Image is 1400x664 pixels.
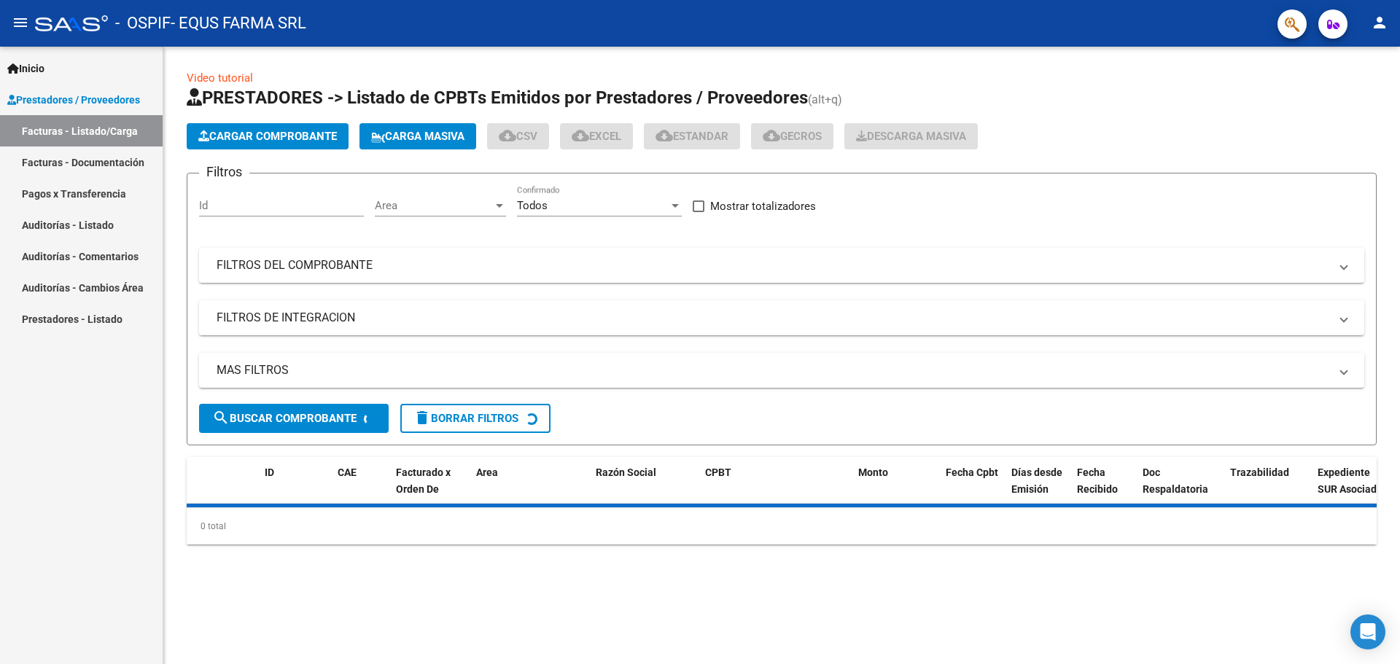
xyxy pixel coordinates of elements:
[560,123,633,149] button: EXCEL
[187,508,1377,544] div: 0 total
[198,130,337,143] span: Cargar Comprobante
[705,466,731,478] span: CPBT
[7,60,44,77] span: Inicio
[265,466,274,478] span: ID
[656,127,673,144] mat-icon: cloud_download
[852,457,940,521] datatable-header-cell: Monto
[217,362,1329,378] mat-panel-title: MAS FILTROS
[499,127,516,144] mat-icon: cloud_download
[390,457,470,521] datatable-header-cell: Facturado x Orden De
[217,310,1329,326] mat-panel-title: FILTROS DE INTEGRACION
[1071,457,1137,521] datatable-header-cell: Fecha Recibido
[856,130,966,143] span: Descarga Masiva
[199,300,1364,335] mat-expansion-panel-header: FILTROS DE INTEGRACION
[12,14,29,31] mat-icon: menu
[199,353,1364,388] mat-expansion-panel-header: MAS FILTROS
[487,123,549,149] button: CSV
[1224,457,1312,521] datatable-header-cell: Trazabilidad
[359,123,476,149] button: Carga Masiva
[338,466,357,478] span: CAE
[187,71,253,85] a: Video tutorial
[187,123,349,149] button: Cargar Comprobante
[1006,457,1071,521] datatable-header-cell: Días desde Emisión
[470,457,569,521] datatable-header-cell: Area
[1312,457,1392,521] datatable-header-cell: Expediente SUR Asociado
[1077,466,1118,495] span: Fecha Recibido
[590,457,699,521] datatable-header-cell: Razón Social
[375,199,493,212] span: Area
[1350,614,1385,649] div: Open Intercom Messenger
[413,409,431,426] mat-icon: delete
[808,93,842,106] span: (alt+q)
[844,123,978,149] button: Descarga Masiva
[332,457,390,521] datatable-header-cell: CAE
[751,123,833,149] button: Gecros
[217,257,1329,273] mat-panel-title: FILTROS DEL COMPROBANTE
[710,198,816,215] span: Mostrar totalizadores
[1230,466,1289,478] span: Trazabilidad
[371,130,464,143] span: Carga Masiva
[476,466,498,478] span: Area
[946,466,998,478] span: Fecha Cpbt
[400,404,551,433] button: Borrar Filtros
[396,466,451,495] span: Facturado x Orden De
[572,127,589,144] mat-icon: cloud_download
[763,127,780,144] mat-icon: cloud_download
[1318,466,1382,495] span: Expediente SUR Asociado
[858,466,888,478] span: Monto
[187,87,808,108] span: PRESTADORES -> Listado de CPBTs Emitidos por Prestadores / Proveedores
[499,130,537,143] span: CSV
[656,130,728,143] span: Estandar
[699,457,852,521] datatable-header-cell: CPBT
[644,123,740,149] button: Estandar
[199,162,249,182] h3: Filtros
[1143,466,1208,495] span: Doc Respaldatoria
[596,466,656,478] span: Razón Social
[259,457,332,521] datatable-header-cell: ID
[115,7,171,39] span: - OSPIF
[413,412,518,425] span: Borrar Filtros
[212,409,230,426] mat-icon: search
[7,92,140,108] span: Prestadores / Proveedores
[171,7,306,39] span: - EQUS FARMA SRL
[940,457,1006,521] datatable-header-cell: Fecha Cpbt
[199,404,389,433] button: Buscar Comprobante
[763,130,822,143] span: Gecros
[1011,466,1062,495] span: Días desde Emisión
[844,123,978,149] app-download-masive: Descarga masiva de comprobantes (adjuntos)
[199,248,1364,283] mat-expansion-panel-header: FILTROS DEL COMPROBANTE
[1137,457,1224,521] datatable-header-cell: Doc Respaldatoria
[1371,14,1388,31] mat-icon: person
[212,412,357,425] span: Buscar Comprobante
[572,130,621,143] span: EXCEL
[517,199,548,212] span: Todos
